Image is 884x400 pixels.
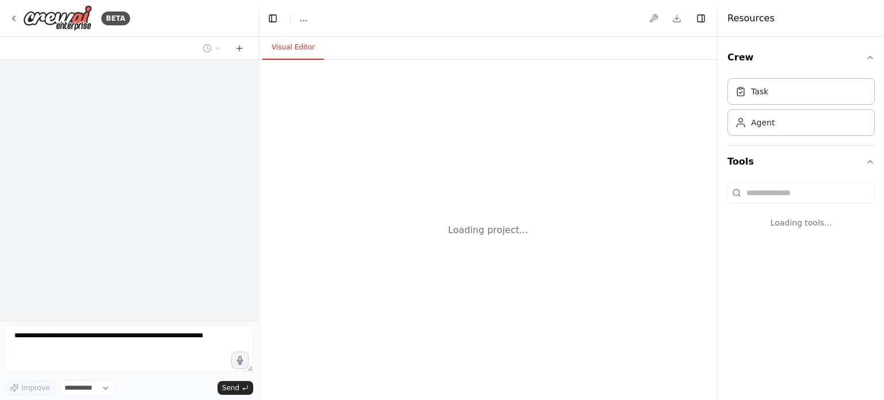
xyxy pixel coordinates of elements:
[23,5,92,31] img: Logo
[448,223,528,237] div: Loading project...
[198,41,226,55] button: Switch to previous chat
[218,381,253,395] button: Send
[693,10,709,26] button: Hide right sidebar
[5,380,55,395] button: Improve
[727,146,875,178] button: Tools
[727,208,875,238] div: Loading tools...
[262,36,324,60] button: Visual Editor
[230,41,249,55] button: Start a new chat
[727,178,875,247] div: Tools
[751,86,768,97] div: Task
[300,13,307,24] span: ...
[21,383,49,393] span: Improve
[101,12,130,25] div: BETA
[222,383,239,393] span: Send
[231,352,249,369] button: Click to speak your automation idea
[727,74,875,145] div: Crew
[265,10,281,26] button: Hide left sidebar
[751,117,775,128] div: Agent
[727,12,775,25] h4: Resources
[727,41,875,74] button: Crew
[300,13,307,24] nav: breadcrumb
